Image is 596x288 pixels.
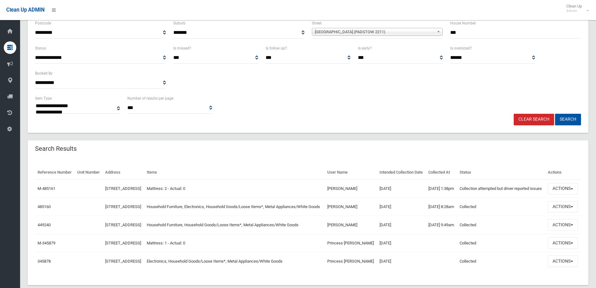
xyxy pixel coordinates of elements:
[457,198,546,216] td: Collected
[35,20,51,27] label: Postcode
[325,165,377,180] th: User Name
[426,180,457,198] td: [DATE] 1:38pm
[144,180,325,198] td: Mattress: 2 - Actual: 0
[266,45,287,52] label: Is follow up?
[105,186,141,191] a: [STREET_ADDRESS]
[144,165,325,180] th: Items
[566,8,582,13] small: Admin
[457,180,546,198] td: Collection attempted but driver reported issues
[426,216,457,234] td: [DATE] 9:49am
[35,70,53,77] label: Booked By
[548,219,578,231] button: Actions
[377,180,426,198] td: [DATE]
[555,114,581,125] button: Search
[325,252,377,270] td: Princess [PERSON_NAME]
[325,180,377,198] td: [PERSON_NAME]
[325,234,377,252] td: Princess [PERSON_NAME]
[514,114,554,125] a: Clear Search
[105,204,141,209] a: [STREET_ADDRESS]
[173,20,186,27] label: Suburb
[35,45,46,52] label: Status
[173,45,191,52] label: Is missed?
[35,165,75,180] th: Reference Number
[144,252,325,270] td: Electronics, Household Goods/Loose Items*, Metal Appliances/White Goods
[457,165,546,180] th: Status
[450,20,476,27] label: House Number
[426,165,457,180] th: Collected At
[312,20,322,27] label: Street
[28,143,84,155] header: Search Results
[105,241,141,245] a: [STREET_ADDRESS]
[35,95,52,102] label: Item Type
[144,198,325,216] td: Household Furniture, Electronics, Household Goods/Loose Items*, Metal Appliances/White Goods
[144,234,325,252] td: Mattress: 1 - Actual: 0
[127,95,173,102] label: Number of results per page
[105,259,141,264] a: [STREET_ADDRESS]
[38,241,55,245] a: M-345879
[548,255,578,267] button: Actions
[563,4,588,13] span: Clean Up
[545,165,581,180] th: Actions
[144,216,325,234] td: Household Furniture, Household Goods/Loose Items*, Metal Appliances/White Goods
[325,216,377,234] td: [PERSON_NAME]
[377,198,426,216] td: [DATE]
[75,165,103,180] th: Unit Number
[457,252,546,270] td: Collected
[426,198,457,216] td: [DATE] 8:28am
[103,165,144,180] th: Address
[38,259,51,264] a: 345878
[548,237,578,249] button: Actions
[38,186,55,191] a: M-485161
[457,216,546,234] td: Collected
[38,204,51,209] a: 485160
[548,201,578,213] button: Actions
[377,165,426,180] th: Intended Collection Date
[38,223,51,227] a: 449240
[450,45,472,52] label: Is oversized?
[358,45,372,52] label: Is early?
[325,198,377,216] td: [PERSON_NAME]
[377,252,426,270] td: [DATE]
[377,216,426,234] td: [DATE]
[105,223,141,227] a: [STREET_ADDRESS]
[548,183,578,195] button: Actions
[457,234,546,252] td: Collected
[315,28,434,36] span: [GEOGRAPHIC_DATA] (PADSTOW 2211)
[377,234,426,252] td: [DATE]
[6,7,44,13] span: Clean Up ADMIN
